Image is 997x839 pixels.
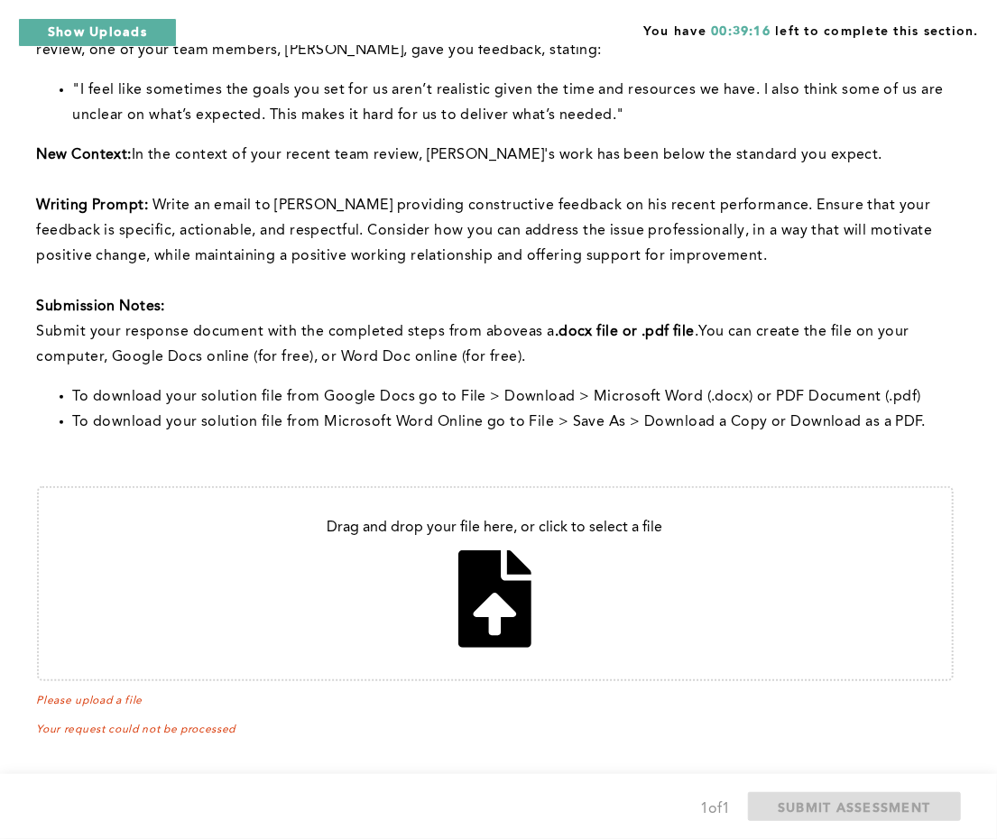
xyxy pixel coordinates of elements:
[748,792,960,821] button: SUBMIT ASSESSMENT
[37,724,235,735] span: Your request could not be processed
[37,325,268,339] span: Submit your response document
[37,695,954,707] span: Please upload a file
[37,319,954,370] p: with the completed steps from above You can create the file on your computer, Google Docs online ...
[73,83,948,123] span: "I feel like sometimes the goals you set for us aren’t realistic given the time and resources we ...
[711,25,771,38] span: 00:39:16
[37,198,937,263] span: providing constructive feedback on his recent performance. Ensure that your feedback is specific,...
[152,198,393,213] span: Write an email to [PERSON_NAME]
[529,325,555,339] span: as a
[695,325,698,339] span: .
[555,325,695,339] strong: .docx file or .pdf file
[778,798,930,816] span: SUBMIT ASSESSMENT
[18,18,177,47] button: Show Uploads
[643,18,979,41] span: You have left to complete this section.
[73,410,954,435] li: To download your solution file from Microsoft Word Online go to File > Save As > Download a Copy ...
[37,198,149,213] strong: Writing Prompt:
[73,384,954,410] li: To download your solution file from Google Docs go to File > Download > Microsoft Word (.docx) or...
[37,300,165,314] strong: Submission Notes:
[37,148,132,162] strong: New Context:
[132,148,882,162] span: In the context of your recent team review, [PERSON_NAME]'s work has been below the standard you e...
[700,797,730,822] div: 1 of 1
